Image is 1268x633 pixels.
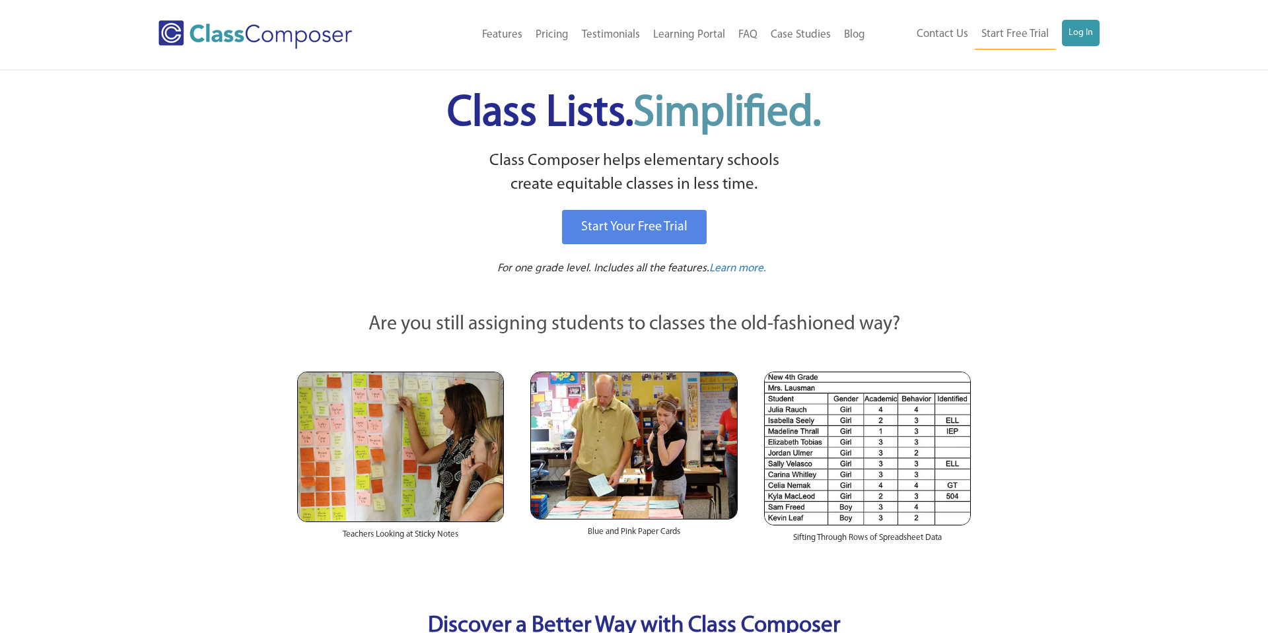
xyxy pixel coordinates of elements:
span: Start Your Free Trial [581,220,687,234]
span: Class Lists. [447,92,821,135]
div: Sifting Through Rows of Spreadsheet Data [764,525,971,557]
span: For one grade level. Includes all the features. [497,263,709,274]
span: Simplified. [633,92,821,135]
div: Teachers Looking at Sticky Notes [297,522,504,554]
a: Learn more. [709,261,766,277]
a: Blog [837,20,872,50]
a: Pricing [529,20,575,50]
a: Testimonials [575,20,647,50]
img: Spreadsheets [764,372,971,525]
a: FAQ [732,20,764,50]
nav: Header Menu [406,20,872,50]
a: Start Your Free Trial [562,210,707,244]
div: Blue and Pink Paper Cards [530,519,737,551]
span: Learn more. [709,263,766,274]
img: Class Composer [158,20,352,49]
a: Case Studies [764,20,837,50]
img: Blue and Pink Paper Cards [530,372,737,519]
a: Contact Us [910,20,975,49]
nav: Header Menu [872,20,1100,50]
img: Teachers Looking at Sticky Notes [297,372,504,522]
p: Are you still assigning students to classes the old-fashioned way? [297,310,971,339]
a: Learning Portal [647,20,732,50]
a: Log In [1062,20,1100,46]
p: Class Composer helps elementary schools create equitable classes in less time. [295,149,973,197]
a: Features [475,20,529,50]
a: Start Free Trial [975,20,1055,50]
